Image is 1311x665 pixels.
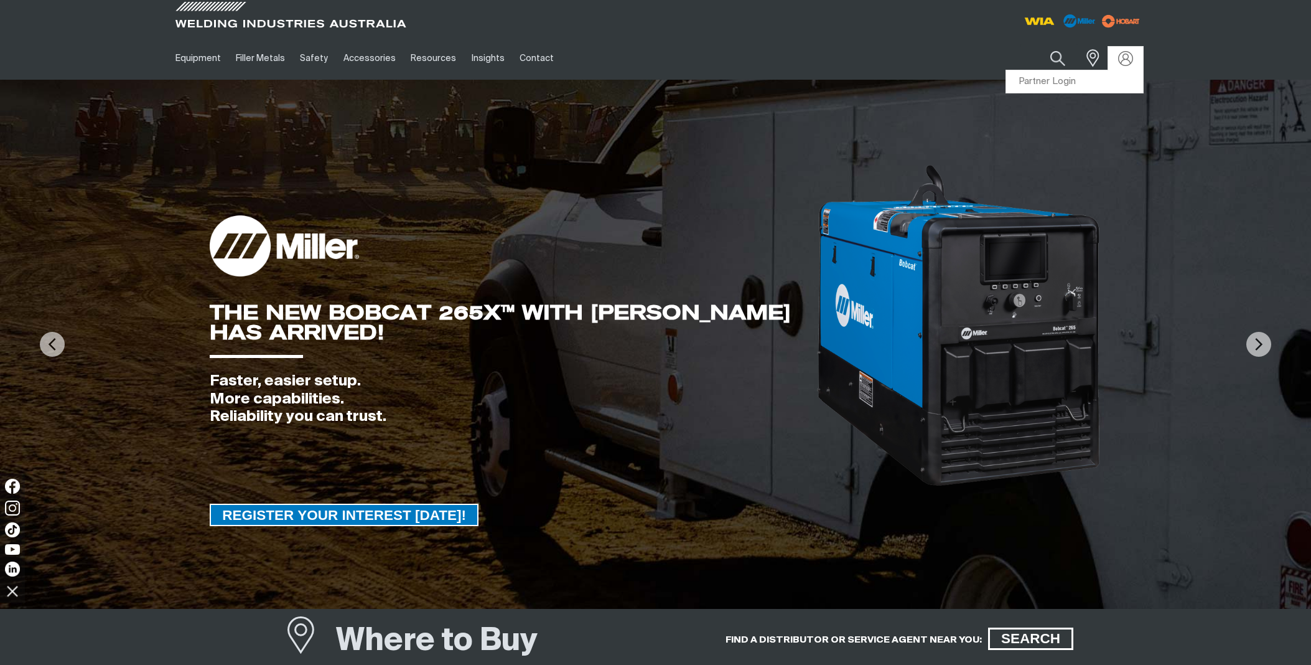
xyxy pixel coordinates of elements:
img: Facebook [5,479,20,494]
a: SEARCH [988,628,1073,650]
img: YouTube [5,544,20,555]
img: NextArrow [1246,332,1271,357]
img: miller [1098,12,1144,31]
a: Resources [403,37,464,80]
img: Instagram [5,501,20,516]
a: Contact [512,37,561,80]
div: Faster, easier setup. More capabilities. Reliability you can trust. [210,372,815,426]
div: THE NEW BOBCAT 265X™ WITH [PERSON_NAME] HAS ARRIVED! [210,303,815,342]
a: Partner Login [1006,70,1143,93]
h1: Where to Buy [336,621,538,662]
a: Filler Metals [228,37,292,80]
span: SEARCH [990,628,1071,650]
a: Safety [292,37,335,80]
img: LinkedIn [5,562,20,577]
span: REGISTER YOUR INTEREST [DATE]! [211,504,477,526]
nav: Main [168,37,900,80]
img: PrevArrow [40,332,65,357]
a: Equipment [168,37,228,80]
a: REGISTER YOUR INTEREST TODAY! [210,504,478,526]
input: Product name or item number... [1020,44,1078,73]
img: hide socials [2,580,23,601]
img: TikTok [5,522,20,537]
a: Accessories [336,37,403,80]
button: Search products [1037,44,1079,73]
h5: FIND A DISTRIBUTOR OR SERVICE AGENT NEAR YOU: [725,634,982,646]
a: Insights [464,37,511,80]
